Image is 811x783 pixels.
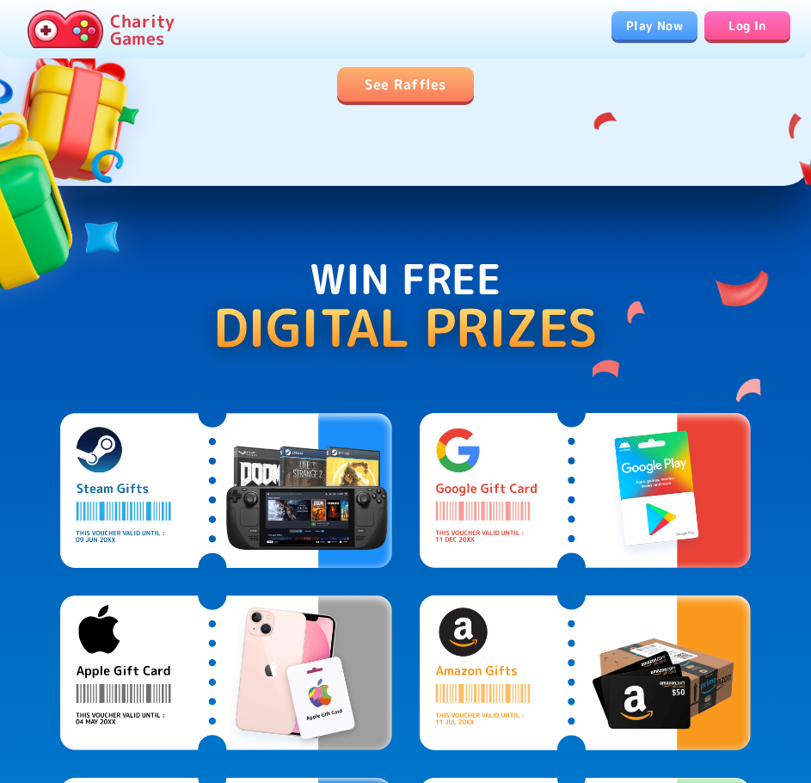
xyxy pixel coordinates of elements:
[704,11,790,40] a: Log In
[60,595,392,750] img: Apple Gift Cards
[213,255,598,303] p: Win Free
[420,413,752,568] img: Google Gift Cards
[60,413,392,568] img: Steam Gift Cards
[110,12,175,46] p: Charity Games
[420,595,752,750] img: Amazon Gift Cards
[28,10,103,48] img: Charity.Games
[593,76,811,513] img: confetti
[21,7,181,52] a: Charity Games
[337,67,473,102] a: See Raffles
[213,296,598,358] p: Digital Prizes
[611,11,697,40] a: Play Now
